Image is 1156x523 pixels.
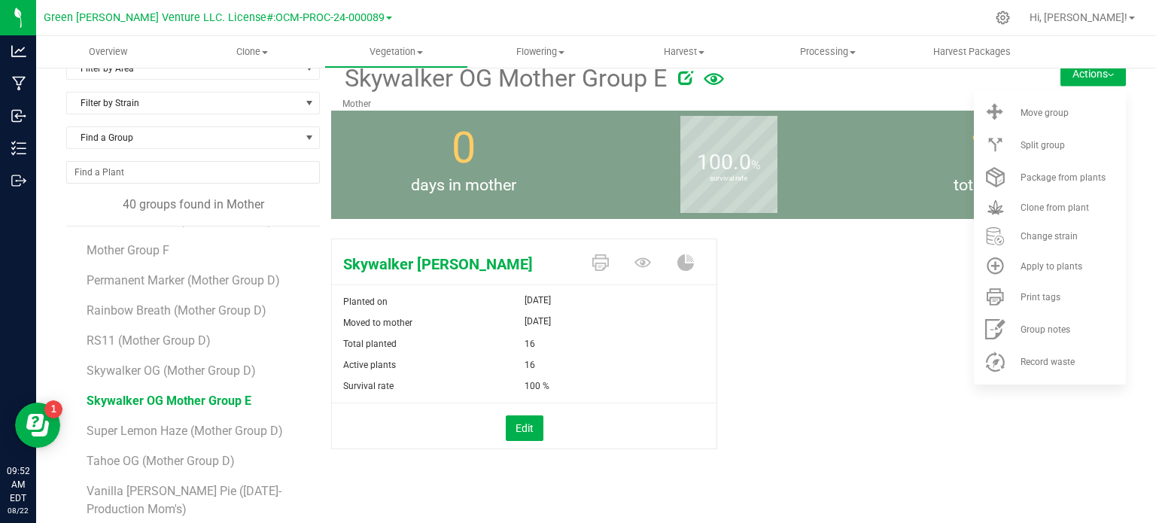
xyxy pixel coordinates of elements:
button: Edit [506,415,543,441]
span: Split group [1021,140,1065,151]
span: 16 [525,333,535,354]
span: Skywalker OG Mother Group E [87,394,251,408]
inline-svg: Outbound [11,173,26,188]
inline-svg: Manufacturing [11,76,26,91]
span: Record waste [1021,357,1075,367]
span: Skywalker OG (Mother Group D) [87,363,256,378]
span: Filter by Strain [67,93,300,114]
a: Harvest Packages [900,36,1044,68]
span: Active plants [343,360,396,370]
span: [DATE] [525,312,551,330]
a: Overview [36,36,180,68]
span: Survival rate [343,381,394,391]
span: Vanilla [PERSON_NAME] Pie ([DATE]-Production Mom's) [87,484,281,516]
span: Move group [1021,108,1069,118]
iframe: Resource center unread badge [44,400,62,418]
span: Harvest [613,45,755,59]
span: Processing [757,45,899,59]
p: 09:52 AM EDT [7,464,29,505]
span: Super Lemon Haze (Mother Group D) [87,424,283,438]
span: 16 [525,354,535,376]
span: [DATE] [525,291,551,309]
group-info-box: Days in mother [342,111,585,219]
span: Rainbow Breath (Mother Group D) [87,303,266,318]
span: Apply to plants [1021,261,1082,272]
span: Flowering [469,45,611,59]
span: Clone from plant [1021,202,1089,213]
span: 16 [969,123,1018,173]
input: NO DATA FOUND [67,162,319,183]
span: Planted on [343,296,388,307]
div: Manage settings [993,11,1012,25]
inline-svg: Analytics [11,44,26,59]
span: Moved to mother [343,318,412,328]
b: survival rate [680,111,777,246]
button: Actions [1060,62,1126,86]
span: Tahoe OG (Mother Group D) [87,454,235,468]
a: Flowering [468,36,612,68]
span: Green [PERSON_NAME] Venture LLC. License#:OCM-PROC-24-000089 [44,11,385,24]
span: Skywalker OG Mother Group E [342,60,667,97]
a: Clone [180,36,324,68]
div: 40 groups found in Mother [66,196,320,214]
p: Mother [342,97,982,111]
iframe: Resource center [15,403,60,448]
span: Harvest Packages [913,45,1031,59]
inline-svg: Inventory [11,141,26,156]
span: Mother Group F [87,243,169,257]
span: days in mother [331,174,596,198]
span: Group notes [1021,324,1070,335]
span: Clone [181,45,323,59]
span: Hi, [PERSON_NAME]! [1030,11,1127,23]
span: RS11 (Mother Group D) [87,333,211,348]
a: Vegetation [324,36,468,68]
span: 0 [452,123,476,173]
span: Total planted [343,339,397,349]
span: total plants [861,174,1126,198]
a: Harvest [612,36,756,68]
a: Processing [756,36,900,68]
span: Permanent Marker (Mother Group D) [87,273,280,287]
inline-svg: Inbound [11,108,26,123]
span: Print tags [1021,292,1060,303]
span: Skywalker OG [332,253,581,275]
span: Change strain [1021,231,1078,242]
span: 100 % [525,376,549,397]
span: Vegetation [325,45,467,59]
span: Overview [68,45,148,59]
p: 08/22 [7,505,29,516]
span: Filter by Area [67,58,300,79]
span: select [300,58,319,79]
group-info-box: Survival rate [607,111,850,219]
span: Find a Group [67,127,300,148]
span: Package from plants [1021,172,1106,183]
group-info-box: Total number of plants [872,111,1115,219]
